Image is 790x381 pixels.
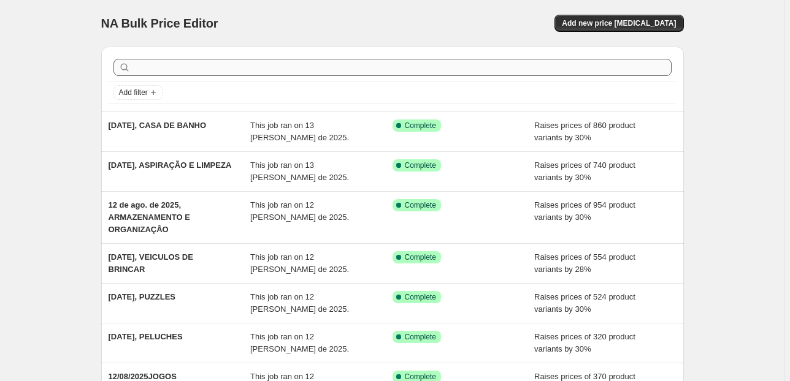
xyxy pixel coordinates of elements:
[534,252,635,274] span: Raises prices of 554 product variants by 28%
[250,200,349,222] span: This job ran on 12 [PERSON_NAME] de 2025.
[250,292,349,314] span: This job ran on 12 [PERSON_NAME] de 2025.
[405,200,436,210] span: Complete
[534,292,635,314] span: Raises prices of 524 product variants by 30%
[250,252,349,274] span: This job ran on 12 [PERSON_NAME] de 2025.
[101,17,218,30] span: NA Bulk Price Editor
[534,332,635,353] span: Raises prices of 320 product variants by 30%
[534,121,635,142] span: Raises prices of 860 product variants by 30%
[109,121,207,130] span: [DATE], CASA DE BANHO
[405,332,436,342] span: Complete
[109,252,193,274] span: [DATE], VEICULOS DE BRINCAR
[405,160,436,170] span: Complete
[250,332,349,353] span: This job ran on 12 [PERSON_NAME] de 2025.
[405,121,436,130] span: Complete
[109,200,190,234] span: 12 de ago. de 2025, ARMAZENAMENTO E ORGANIZAÇÂO
[119,88,148,97] span: Add filter
[113,85,163,100] button: Add filter
[405,252,436,262] span: Complete
[534,160,635,182] span: Raises prices of 740 product variants by 30%
[554,15,683,32] button: Add new price [MEDICAL_DATA]
[109,332,183,341] span: [DATE], PELUCHES
[534,200,635,222] span: Raises prices of 954 product variants by 30%
[405,292,436,302] span: Complete
[109,292,176,301] span: [DATE], PUZZLES
[109,160,232,170] span: [DATE], ASPIRAÇÃO E LIMPEZA
[250,160,349,182] span: This job ran on 13 [PERSON_NAME] de 2025.
[562,18,676,28] span: Add new price [MEDICAL_DATA]
[250,121,349,142] span: This job ran on 13 [PERSON_NAME] de 2025.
